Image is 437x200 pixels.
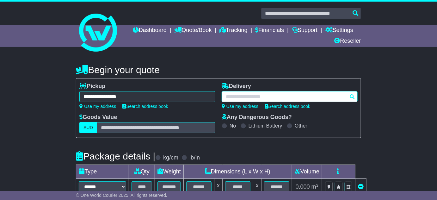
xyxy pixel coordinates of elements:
[219,25,247,36] a: Tracking
[76,65,361,75] h4: Begin your quote
[163,154,178,161] label: kg/cm
[79,122,97,133] label: AUD
[79,114,117,121] label: Goods Value
[222,114,292,121] label: Any Dangerous Goods?
[311,184,319,190] span: m
[214,179,223,195] td: x
[175,25,212,36] a: Quote/Book
[79,104,116,109] a: Use my address
[253,179,262,195] td: x
[249,123,282,129] label: Lithium Battery
[296,184,310,190] span: 0.000
[222,91,358,102] typeahead: Please provide city
[76,165,129,179] td: Type
[222,83,251,90] label: Delivery
[295,123,307,129] label: Other
[230,123,236,129] label: No
[189,154,200,161] label: lb/in
[76,151,155,161] h4: Package details |
[129,165,155,179] td: Qty
[292,165,322,179] td: Volume
[292,25,317,36] a: Support
[122,104,168,109] a: Search address book
[184,165,292,179] td: Dimensions (L x W x H)
[222,104,258,109] a: Use my address
[335,36,361,47] a: Reseller
[76,193,167,198] span: © One World Courier 2025. All rights reserved.
[79,83,105,90] label: Pickup
[133,25,167,36] a: Dashboard
[255,25,284,36] a: Financials
[155,165,184,179] td: Weight
[265,104,310,109] a: Search address book
[325,25,353,36] a: Settings
[358,184,364,190] a: Remove this item
[316,183,319,188] sup: 3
